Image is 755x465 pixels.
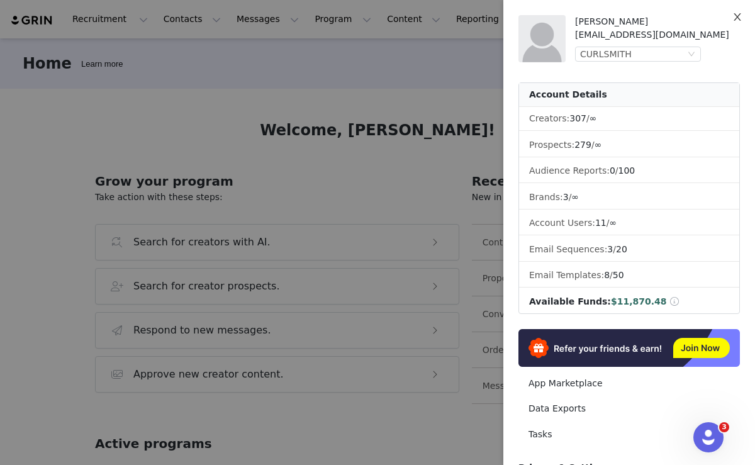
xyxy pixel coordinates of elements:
[693,422,724,452] iframe: Intercom live chat
[519,133,739,157] li: Prospects:
[611,296,667,306] span: $11,870.48
[607,244,627,254] span: /
[519,264,739,288] li: Email Templates:
[563,192,569,202] span: 3
[610,165,615,176] span: 0
[569,113,596,123] span: /
[518,372,740,395] a: App Marketplace
[595,140,602,150] span: ∞
[574,140,591,150] span: 279
[616,244,627,254] span: 20
[595,218,617,228] span: /
[604,270,624,280] span: /
[607,244,613,254] span: 3
[518,15,566,62] img: placeholder-profile.jpg
[688,50,695,59] i: icon: down
[575,15,740,28] div: [PERSON_NAME]
[518,329,740,367] img: Refer & Earn
[719,422,729,432] span: 3
[595,218,607,228] span: 11
[569,113,586,123] span: 307
[574,140,601,150] span: /
[529,296,611,306] span: Available Funds:
[519,107,739,131] li: Creators:
[732,12,742,22] i: icon: close
[604,270,610,280] span: 8
[609,218,617,228] span: ∞
[613,270,624,280] span: 50
[519,83,739,107] div: Account Details
[518,397,740,420] a: Data Exports
[575,28,740,42] div: [EMAIL_ADDRESS][DOMAIN_NAME]
[519,211,739,235] li: Account Users:
[518,423,740,446] a: Tasks
[519,159,739,183] li: Audience Reports: /
[618,165,635,176] span: 100
[519,186,739,210] li: Brands:
[519,238,739,262] li: Email Sequences:
[580,47,632,61] div: CURLSMITH
[571,192,579,202] span: ∞
[590,113,597,123] span: ∞
[563,192,579,202] span: /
